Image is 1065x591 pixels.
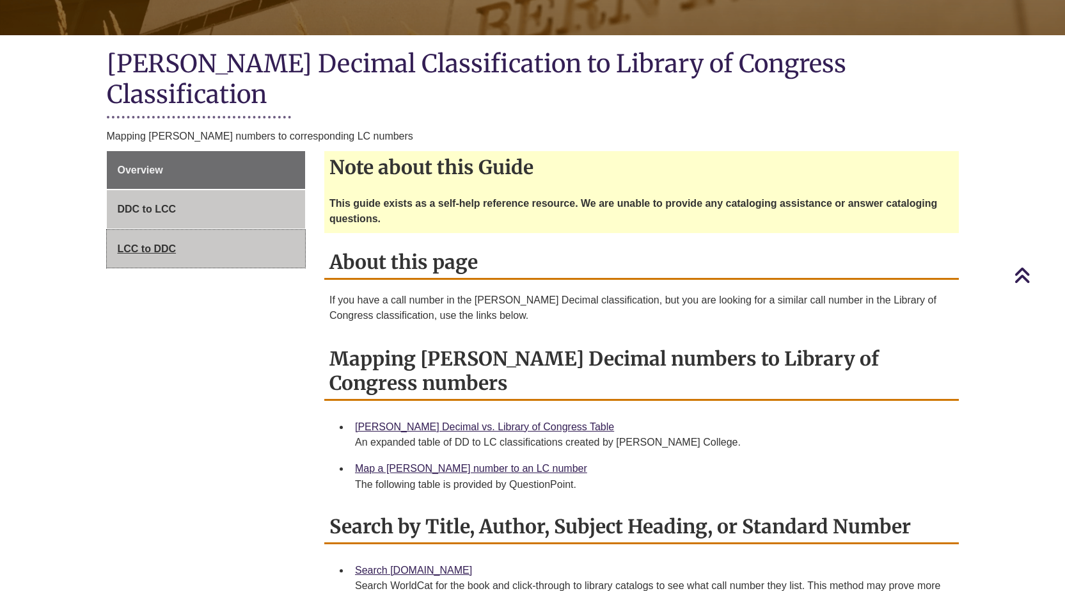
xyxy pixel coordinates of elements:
h1: [PERSON_NAME] Decimal Classification to Library of Congress Classification [107,48,959,113]
h2: Search by Title, Author, Subject Heading, or Standard Number [324,510,959,544]
a: Search [DOMAIN_NAME] [355,565,472,576]
span: DDC to LCC [118,204,177,215]
a: [PERSON_NAME] Decimal vs. Library of Congress Table [355,421,614,432]
a: Overview [107,151,306,190]
h2: Note about this Guide [324,151,959,183]
a: Map a [PERSON_NAME] number to an LC number [355,463,587,474]
span: LCC to DDC [118,243,177,254]
div: The following table is provided by QuestionPoint. [355,477,949,492]
span: Overview [118,165,163,175]
a: Back to Top [1014,266,1062,284]
div: Guide Page Menu [107,151,306,268]
h2: Mapping [PERSON_NAME] Decimal numbers to Library of Congress numbers [324,343,959,401]
p: If you have a call number in the [PERSON_NAME] Decimal classification, but you are looking for a ... [329,293,954,323]
strong: This guide exists as a self-help reference resource. We are unable to provide any cataloging assi... [329,198,937,224]
a: DDC to LCC [107,190,306,229]
span: Mapping [PERSON_NAME] numbers to corresponding LC numbers [107,131,413,142]
div: An expanded table of DD to LC classifications created by [PERSON_NAME] College. [355,435,949,450]
a: LCC to DDC [107,230,306,268]
h2: About this page [324,246,959,280]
